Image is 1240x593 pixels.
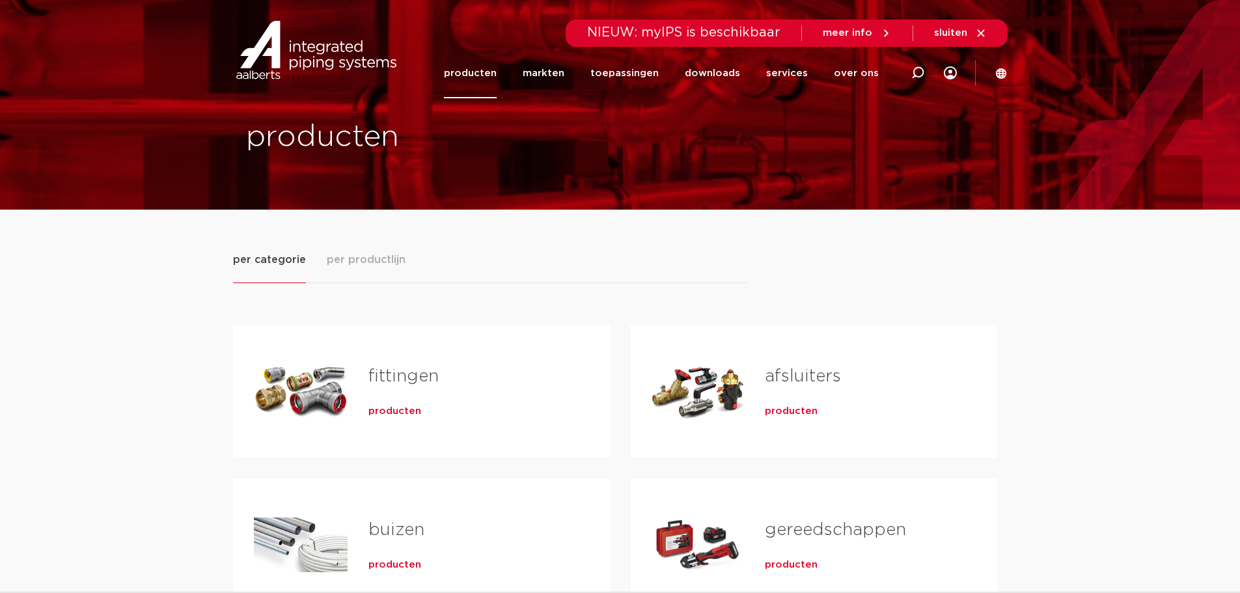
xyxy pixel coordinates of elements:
[327,252,406,268] span: per productlijn
[944,59,957,87] div: my IPS
[934,28,967,38] span: sluiten
[823,27,892,39] a: meer info
[368,405,421,418] a: producten
[233,252,306,268] span: per categorie
[765,559,818,572] a: producten
[934,27,987,39] a: sluiten
[444,48,879,98] nav: Menu
[765,405,818,418] a: producten
[685,48,740,98] a: downloads
[523,48,564,98] a: markten
[587,26,780,39] span: NIEUW: myIPS is beschikbaar
[765,368,841,385] a: afsluiters
[765,521,906,538] a: gereedschappen
[246,117,614,158] h1: producten
[823,28,872,38] span: meer info
[368,521,424,538] a: buizen
[766,48,808,98] a: services
[444,48,497,98] a: producten
[368,559,421,572] a: producten
[590,48,659,98] a: toepassingen
[834,48,879,98] a: over ons
[368,368,439,385] a: fittingen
